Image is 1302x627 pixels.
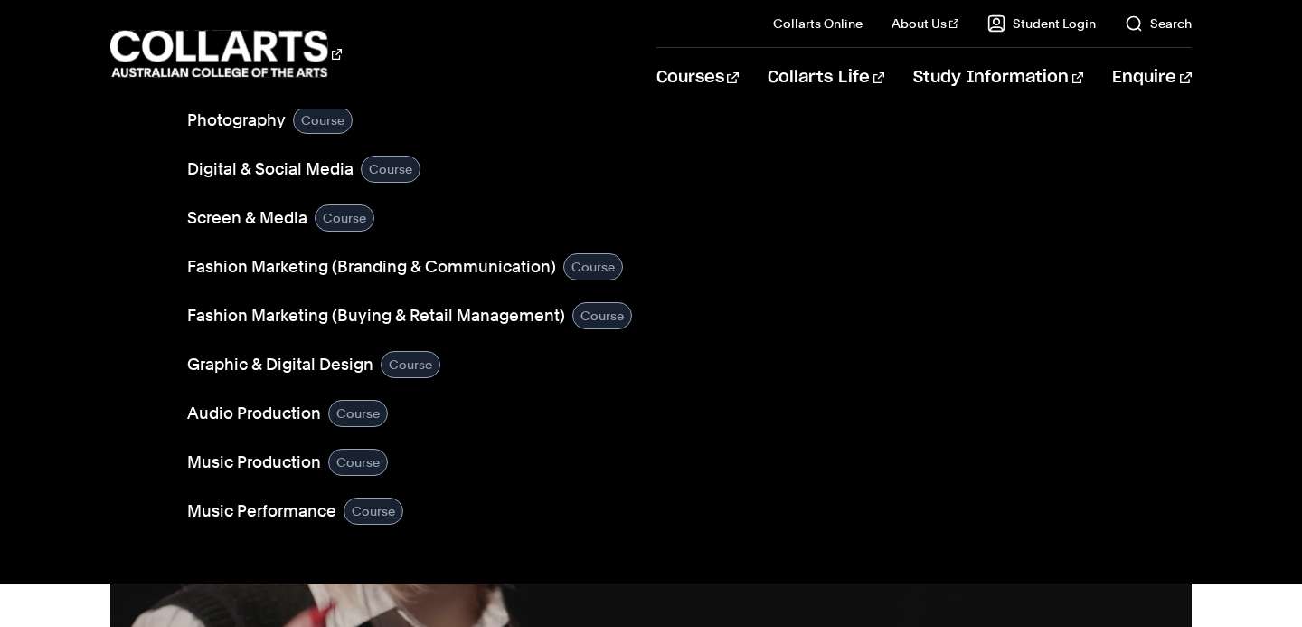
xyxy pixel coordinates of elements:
a: Fashion Marketing (Branding & Communication) [187,254,556,280]
a: Student Login [987,14,1096,33]
a: Photography [187,108,286,133]
a: Fashion Marketing (Buying & Retail Management) [187,303,565,328]
a: Music Performance [187,499,336,524]
div: Course [381,351,440,378]
a: Audio Production [187,401,321,426]
a: Courses [656,48,739,108]
div: Course [328,400,388,427]
div: Course [563,253,623,280]
div: Course [344,498,403,525]
a: Screen & Media [187,205,307,231]
div: Course [572,302,632,329]
a: Music Production [187,450,321,475]
a: Enquire [1112,48,1191,108]
a: Graphic & Digital Design [187,352,373,377]
div: Go to homepage [110,28,342,80]
div: Course [328,449,388,476]
a: Study Information [913,48,1083,108]
a: Collarts Online [773,14,863,33]
div: Course [293,107,353,134]
a: About Us [892,14,958,33]
div: Course [315,204,374,232]
a: Collarts Life [768,48,884,108]
div: Course [361,156,420,183]
a: Search [1125,14,1192,33]
a: Digital & Social Media [187,157,354,182]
